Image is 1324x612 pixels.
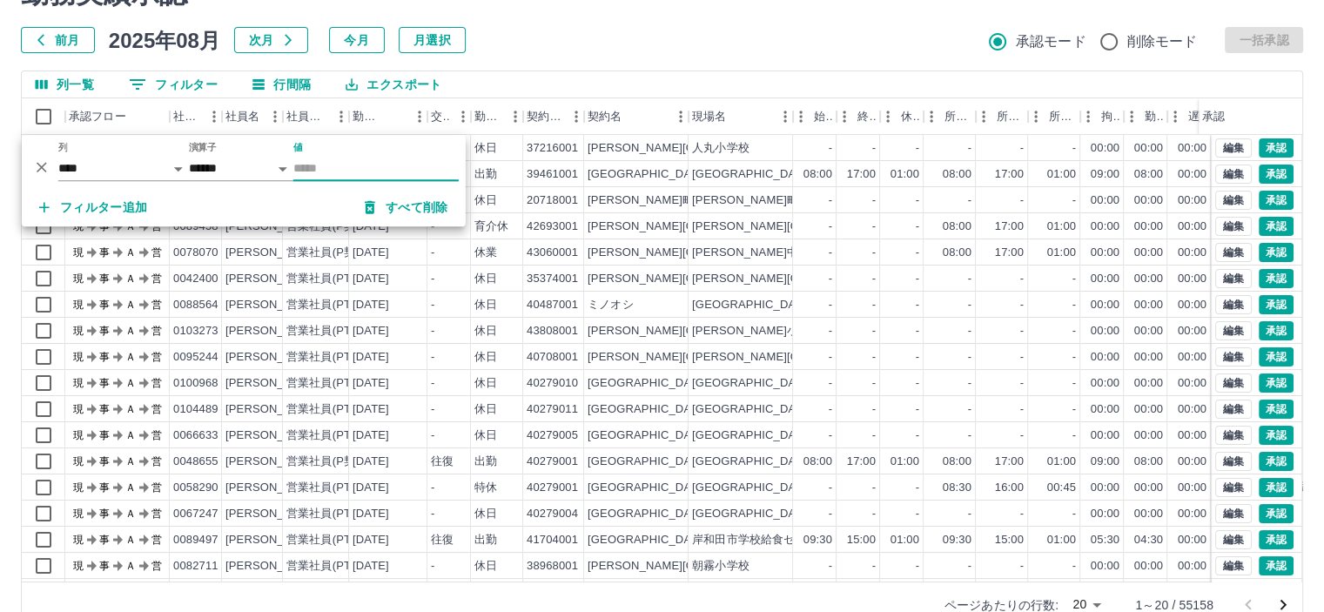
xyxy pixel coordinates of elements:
div: 社員番号 [173,98,201,135]
div: 00:00 [1134,192,1163,209]
button: 編集 [1215,321,1252,340]
div: 00:00 [1178,323,1206,340]
div: 始業 [793,98,837,135]
div: 承認フロー [69,98,126,135]
div: 35374001 [527,271,578,287]
div: - [829,323,832,340]
button: 承認 [1259,478,1294,497]
div: - [1020,140,1024,157]
label: 列 [58,141,68,154]
div: [PERSON_NAME]中学校 [692,245,821,261]
div: 社員区分 [286,98,328,135]
div: - [1072,349,1076,366]
div: 所定終業 [976,98,1028,135]
div: - [1072,140,1076,157]
div: - [968,323,971,340]
div: 17:00 [995,245,1024,261]
text: 営 [151,325,162,337]
div: - [829,401,832,418]
text: 現 [73,377,84,389]
div: - [1072,297,1076,313]
div: 08:00 [943,219,971,235]
div: 00:00 [1178,271,1206,287]
div: - [872,140,876,157]
div: [PERSON_NAME][GEOGRAPHIC_DATA] [588,271,803,287]
span: 削除モード [1127,31,1198,52]
button: フィルター表示 [115,71,232,98]
div: フィルター表示 [22,135,466,226]
div: 所定休憩 [1028,98,1080,135]
div: - [968,297,971,313]
div: 営業社員(PT契約) [286,401,378,418]
button: 承認 [1259,530,1294,549]
div: 00:00 [1134,245,1163,261]
div: 00:00 [1178,245,1206,261]
div: 00:00 [1134,219,1163,235]
div: 契約名 [584,98,689,135]
div: [DATE] [353,271,389,287]
div: 20718001 [527,192,578,209]
div: 休日 [474,192,497,209]
div: [GEOGRAPHIC_DATA]立有瀬小学校 [692,375,881,392]
text: 営 [151,272,162,285]
div: - [872,375,876,392]
div: 休業 [474,245,497,261]
button: 前月 [21,27,95,53]
button: メニュー [668,104,694,130]
button: メニュー [772,104,798,130]
button: 承認 [1259,452,1294,471]
div: 所定休憩 [1049,98,1077,135]
button: 編集 [1215,426,1252,445]
div: 00:00 [1134,323,1163,340]
div: 00:00 [1178,166,1206,183]
div: - [916,271,919,287]
div: 40708001 [527,349,578,366]
div: 00:00 [1091,349,1119,366]
button: メニュー [563,104,589,130]
div: 勤務区分 [474,98,502,135]
div: 始業 [814,98,833,135]
button: 編集 [1215,400,1252,419]
div: - [1020,271,1024,287]
div: 08:00 [943,245,971,261]
div: - [829,271,832,287]
text: Ａ [125,299,136,311]
button: メニュー [502,104,528,130]
button: エクスポート [332,71,455,98]
div: - [829,192,832,209]
div: - [829,375,832,392]
div: 40279011 [527,401,578,418]
div: - [829,297,832,313]
text: 営 [151,299,162,311]
h5: 2025年08月 [109,27,220,53]
text: 現 [73,325,84,337]
div: [PERSON_NAME]町 [588,192,694,209]
div: 現場名 [689,98,793,135]
button: メニュー [450,104,476,130]
div: [GEOGRAPHIC_DATA]立[PERSON_NAME][GEOGRAPHIC_DATA]小学校 [692,401,1072,418]
div: [PERSON_NAME] [225,401,320,418]
div: 交通費 [431,98,450,135]
div: - [968,140,971,157]
div: 社員名 [225,98,259,135]
div: 営業社員(PT契約) [286,375,378,392]
button: ソート [382,104,407,129]
div: 00:00 [1134,349,1163,366]
div: 00:00 [1091,375,1119,392]
div: 08:00 [943,166,971,183]
text: 営 [151,351,162,363]
button: 編集 [1215,191,1252,210]
div: [GEOGRAPHIC_DATA] [692,166,812,183]
div: - [829,349,832,366]
div: [PERSON_NAME]小学校 [692,323,821,340]
div: 休憩 [880,98,924,135]
div: 人丸小学校 [692,140,749,157]
div: 社員区分 [283,98,349,135]
div: [GEOGRAPHIC_DATA] [588,166,708,183]
text: 事 [99,299,110,311]
div: 0103273 [173,323,218,340]
button: 承認 [1259,426,1294,445]
div: - [431,245,434,261]
div: 00:00 [1134,140,1163,157]
div: - [968,375,971,392]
